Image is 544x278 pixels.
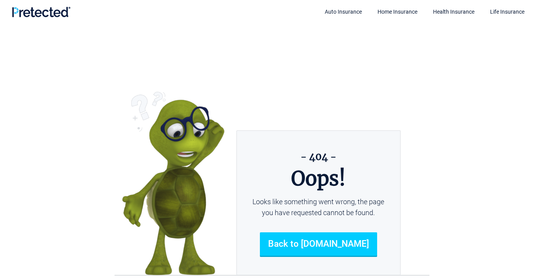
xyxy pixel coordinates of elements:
[122,92,225,275] img: error-page-perry
[237,150,400,164] h2: - 404 -
[12,7,70,17] img: Pretected Logo
[260,232,377,256] a: Back to [DOMAIN_NAME]
[237,196,400,218] p: Looks like something went wrong, the page you have requested cannot be found.
[237,168,400,190] h1: Oops!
